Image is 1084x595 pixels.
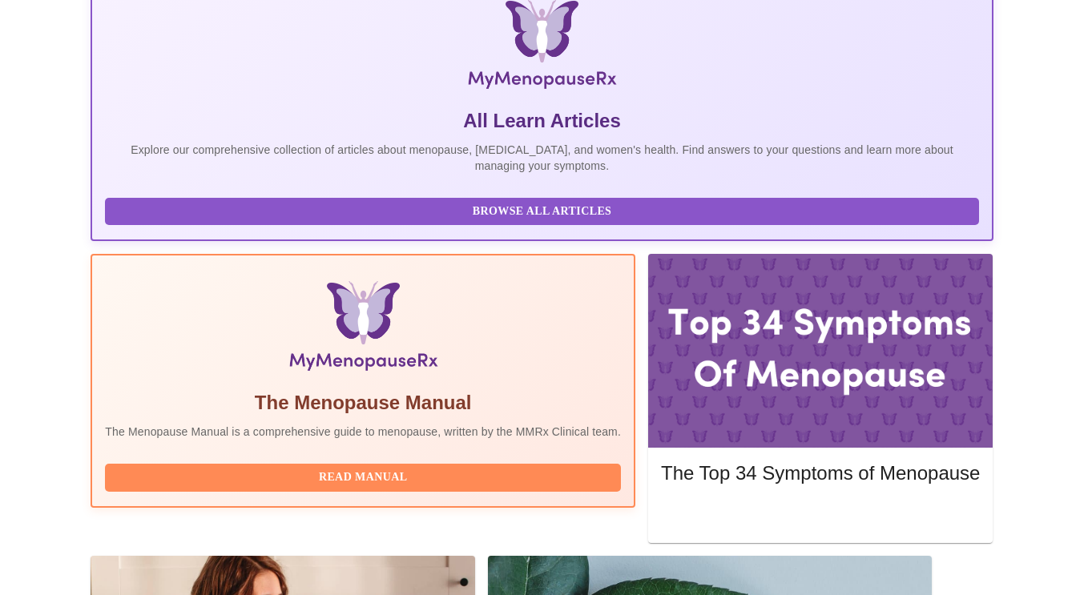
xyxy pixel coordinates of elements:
a: Read More [661,507,984,521]
span: Read Manual [121,468,605,488]
button: Read Manual [105,464,621,492]
a: Read Manual [105,469,625,483]
p: The Menopause Manual is a comprehensive guide to menopause, written by the MMRx Clinical team. [105,424,621,440]
p: Explore our comprehensive collection of articles about menopause, [MEDICAL_DATA], and women's hea... [105,142,978,174]
button: Read More [661,501,980,529]
img: Menopause Manual [187,281,538,377]
h5: The Menopause Manual [105,390,621,416]
a: Browse All Articles [105,203,982,217]
h5: The Top 34 Symptoms of Menopause [661,460,980,486]
span: Read More [677,505,964,525]
button: Browse All Articles [105,198,978,226]
span: Browse All Articles [121,202,962,222]
h5: All Learn Articles [105,108,978,134]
